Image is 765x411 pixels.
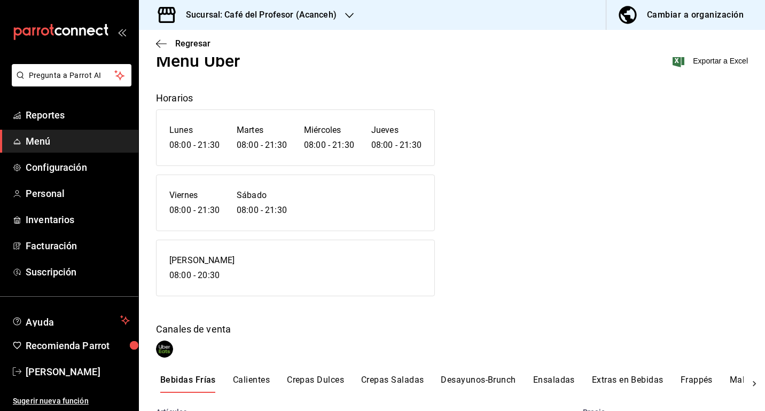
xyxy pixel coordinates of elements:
[533,375,575,393] button: Ensaladas
[169,253,235,268] h6: [PERSON_NAME]
[592,375,663,393] button: Extras en Bebidas
[160,375,744,393] div: scrollable menu categories
[26,212,130,227] span: Inventarios
[12,64,131,86] button: Pregunta a Parrot AI
[237,123,287,138] h6: Martes
[156,38,210,49] button: Regresar
[26,338,130,353] span: Recomienda Parrot
[26,265,130,279] span: Suscripción
[29,70,115,81] span: Pregunta a Parrot AI
[304,123,354,138] h6: Miércoles
[26,314,116,327] span: Ayuda
[26,239,130,253] span: Facturación
[675,54,748,67] button: Exportar a Excel
[233,375,270,393] button: Calientes
[287,375,344,393] button: Crepas Dulces
[169,203,220,218] h6: 08:00 - 21:30
[237,138,287,153] h6: 08:00 - 21:30
[156,91,748,105] div: Horarios
[175,38,210,49] span: Regresar
[169,138,220,153] h6: 08:00 - 21:30
[371,138,421,153] h6: 08:00 - 21:30
[156,322,748,336] div: Canales de venta
[160,375,216,393] button: Bebidas Frías
[441,375,516,393] button: Desayunos-Brunch
[361,375,424,393] button: Crepas Saladas
[371,123,421,138] h6: Jueves
[647,7,744,22] div: Cambiar a organización
[118,28,126,36] button: open_drawer_menu
[13,396,130,407] span: Sugerir nueva función
[7,77,131,89] a: Pregunta a Parrot AI
[169,268,235,283] h6: 08:00 - 20:30
[177,9,337,21] h3: Sucursal: Café del Profesor (Acanceh)
[304,138,354,153] h6: 08:00 - 21:30
[156,48,240,74] div: Menu Uber
[26,134,130,148] span: Menú
[169,123,220,138] h6: Lunes
[26,365,130,379] span: [PERSON_NAME]
[26,108,130,122] span: Reportes
[26,186,130,201] span: Personal
[681,375,713,393] button: Frappés
[169,188,220,203] h6: Viernes
[26,160,130,175] span: Configuración
[237,203,287,218] h6: 08:00 - 21:30
[237,188,287,203] h6: Sábado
